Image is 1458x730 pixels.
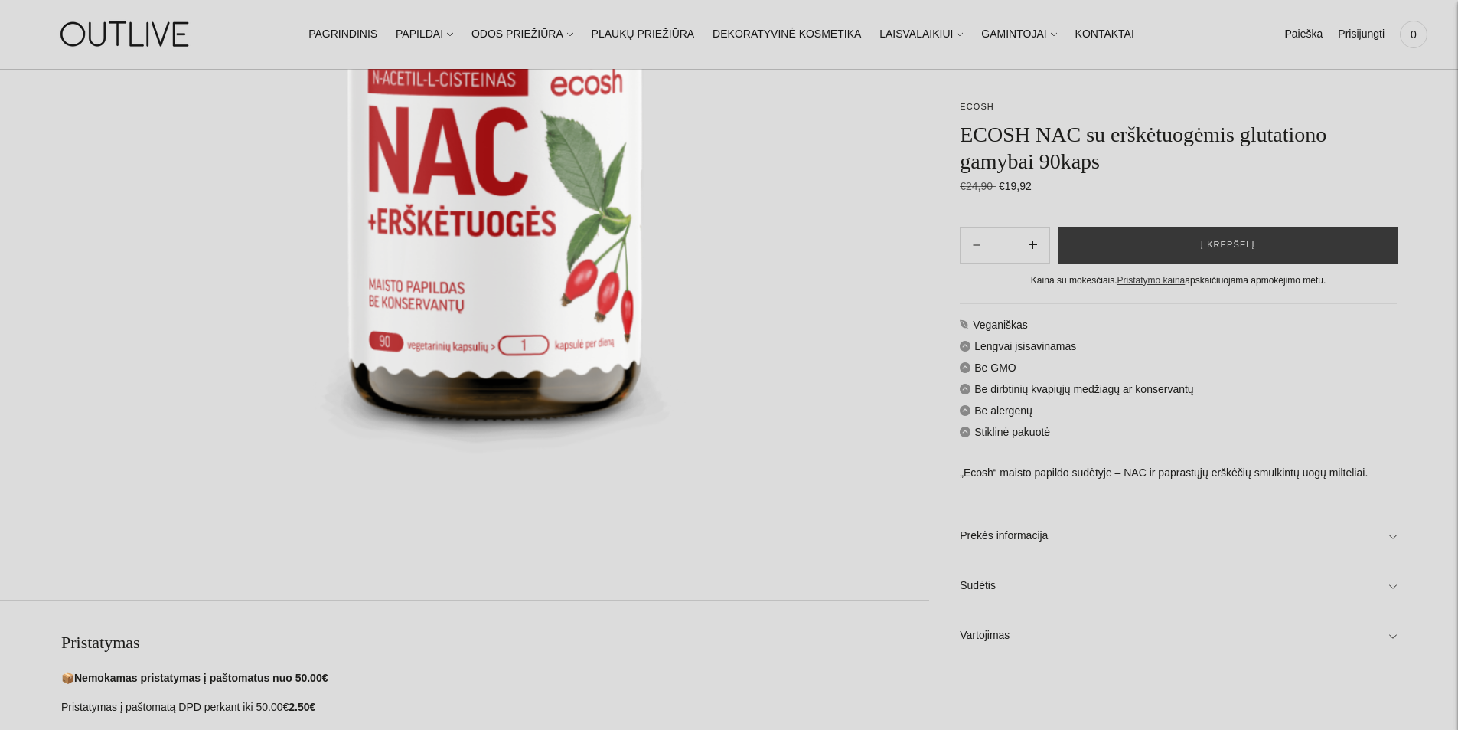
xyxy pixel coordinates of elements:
p: 📦 [61,669,929,688]
div: Veganiškas Lengvai įsisavinamas Be GMO Be dirbtinių kvapiųjų medžiagų ar konservantų Be alergenų ... [960,303,1397,660]
s: €24,90 [960,180,996,192]
a: LAISVALAIKIUI [879,18,963,51]
a: 0 [1400,18,1427,51]
a: Sudėtis [960,561,1397,611]
h2: Pristatymas [61,631,929,654]
p: „Ecosh“ maisto papildo sudėtyje – NAC ir paprastųjų erškėčių smulkintų uogų milteliai. [960,464,1397,501]
a: PLAUKŲ PRIEŽIŪRA [592,18,695,51]
a: GAMINTOJAI [981,18,1056,51]
input: Product quantity [993,234,1016,256]
strong: 2.50€ [289,701,315,713]
button: Add product quantity [961,227,993,264]
a: Vartojimas [960,611,1397,660]
button: Į krepšelį [1058,227,1398,264]
span: €19,92 [999,180,1032,192]
img: OUTLIVE [31,8,222,61]
a: Pristatymo kaina [1117,275,1186,286]
a: PAPILDAI [396,18,453,51]
button: Subtract product quantity [1016,227,1049,264]
a: ECOSH [960,102,994,111]
div: Kaina su mokesčiais. apskaičiuojama apmokėjimo metu. [960,273,1397,289]
h1: ECOSH NAC su erškėtuogėmis glutationo gamybai 90kaps [960,121,1397,175]
a: KONTAKTAI [1075,18,1134,51]
span: 0 [1403,24,1424,45]
a: DEKORATYVINĖ KOSMETIKA [713,18,861,51]
strong: Nemokamas pristatymas į paštomatus nuo 50.00€ [74,672,328,684]
a: Prekės informacija [960,512,1397,561]
a: PAGRINDINIS [308,18,377,51]
a: Prisijungti [1338,18,1385,51]
span: Į krepšelį [1201,237,1255,253]
p: Pristatymas į paštomatą DPD perkant iki 50.00€ [61,699,929,717]
a: ODOS PRIEŽIŪRA [471,18,573,51]
a: Paieška [1284,18,1323,51]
